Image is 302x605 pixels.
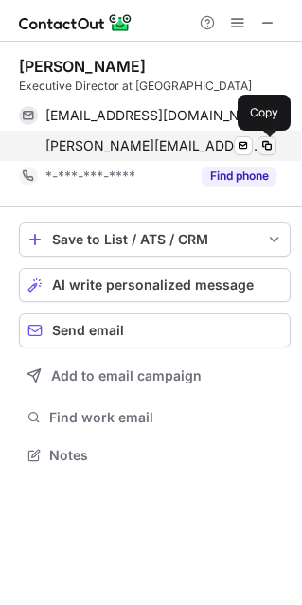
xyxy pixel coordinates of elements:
[202,167,276,186] button: Reveal Button
[52,277,254,293] span: AI write personalized message
[52,232,258,247] div: Save to List / ATS / CRM
[19,57,146,76] div: [PERSON_NAME]
[19,359,291,393] button: Add to email campaign
[52,323,124,338] span: Send email
[19,11,133,34] img: ContactOut v5.3.10
[19,78,291,95] div: Executive Director at [GEOGRAPHIC_DATA]
[19,442,291,469] button: Notes
[19,222,291,257] button: save-profile-one-click
[19,313,291,347] button: Send email
[49,447,283,464] span: Notes
[45,107,262,124] span: [EMAIL_ADDRESS][DOMAIN_NAME]
[19,404,291,431] button: Find work email
[19,268,291,302] button: AI write personalized message
[49,409,283,426] span: Find work email
[45,137,262,154] span: [PERSON_NAME][EMAIL_ADDRESS][PERSON_NAME][DOMAIN_NAME]
[51,368,202,383] span: Add to email campaign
